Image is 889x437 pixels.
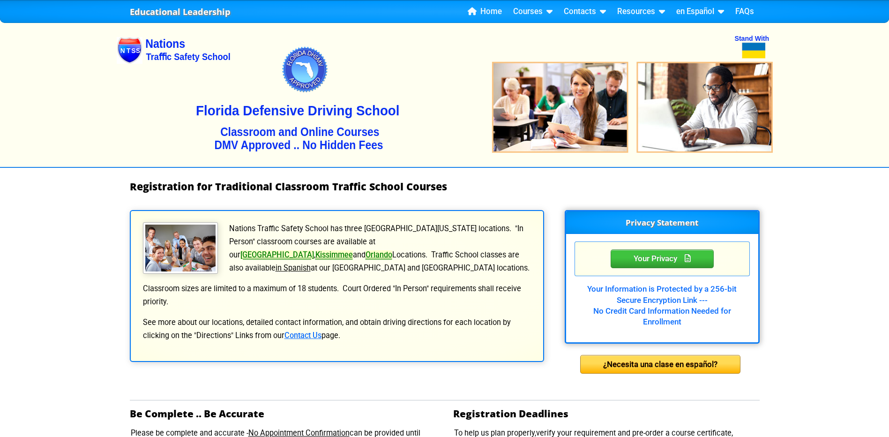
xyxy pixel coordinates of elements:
div: Privacy Statement [611,249,714,268]
img: Nations Traffic School - Your DMV Approved Florida Traffic School [117,17,773,167]
a: Contacts [560,5,610,19]
u: in Spanish [276,264,311,272]
div: Your Information is Protected by a 256-bit Secure Encryption Link --- No Credit Card Information ... [575,276,750,327]
h2: Registration Deadlines [453,408,760,419]
a: FAQs [732,5,758,19]
a: Educational Leadership [130,4,231,20]
p: Nations Traffic Safety School has three [GEOGRAPHIC_DATA][US_STATE] locations. "In Person" classr... [142,222,532,275]
h1: Registration for Traditional Classroom Traffic School Courses [130,181,760,192]
a: ¿Necesita una clase en español? [580,360,740,369]
h3: Privacy Statement [566,211,758,234]
div: ¿Necesita una clase en español? [580,355,740,374]
a: Kissimmee [315,250,353,259]
a: Home [464,5,506,19]
p: See more about our locations, detailed contact information, and obtain driving directions for eac... [142,316,532,342]
a: Your Privacy [611,252,714,264]
a: Courses [509,5,556,19]
h2: Be Complete .. Be Accurate [130,408,436,419]
p: Classroom sizes are limited to a maximum of 18 students. Court Ordered "In Person" requirements s... [142,282,532,309]
a: Resources [613,5,669,19]
a: Orlando [366,250,392,259]
a: Contact Us [284,331,321,340]
img: Traffic School Students [143,222,218,274]
a: en Español [672,5,728,19]
a: [GEOGRAPHIC_DATA] [240,250,314,259]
